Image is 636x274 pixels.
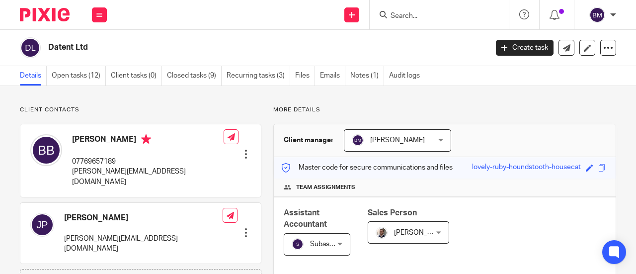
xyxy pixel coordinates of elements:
[64,234,223,254] p: [PERSON_NAME][EMAIL_ADDRESS][DOMAIN_NAME]
[390,12,479,21] input: Search
[72,134,224,147] h4: [PERSON_NAME]
[284,209,327,228] span: Assistant Accountant
[72,157,224,167] p: 07769657189
[370,137,425,144] span: [PERSON_NAME]
[589,7,605,23] img: svg%3E
[496,40,554,56] a: Create task
[20,37,41,58] img: svg%3E
[295,66,315,86] a: Files
[281,163,453,173] p: Master code for secure communications and files
[64,213,223,223] h4: [PERSON_NAME]
[389,66,425,86] a: Audit logs
[20,8,70,21] img: Pixie
[352,134,364,146] img: svg%3E
[292,238,304,250] img: svg%3E
[310,241,350,248] span: Subashree B
[72,167,224,187] p: [PERSON_NAME][EMAIL_ADDRESS][DOMAIN_NAME]
[30,134,62,166] img: svg%3E
[350,66,384,86] a: Notes (1)
[167,66,222,86] a: Closed tasks (9)
[394,229,449,236] span: [PERSON_NAME]
[284,135,334,145] h3: Client manager
[320,66,345,86] a: Emails
[273,106,616,114] p: More details
[111,66,162,86] a: Client tasks (0)
[227,66,290,86] a: Recurring tasks (3)
[48,42,395,53] h2: Datent Ltd
[52,66,106,86] a: Open tasks (12)
[30,213,54,237] img: svg%3E
[20,106,261,114] p: Client contacts
[20,66,47,86] a: Details
[472,162,581,174] div: lovely-ruby-houndstooth-housecat
[141,134,151,144] i: Primary
[296,183,355,191] span: Team assignments
[368,209,417,217] span: Sales Person
[376,227,388,239] img: Matt%20Circle.png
